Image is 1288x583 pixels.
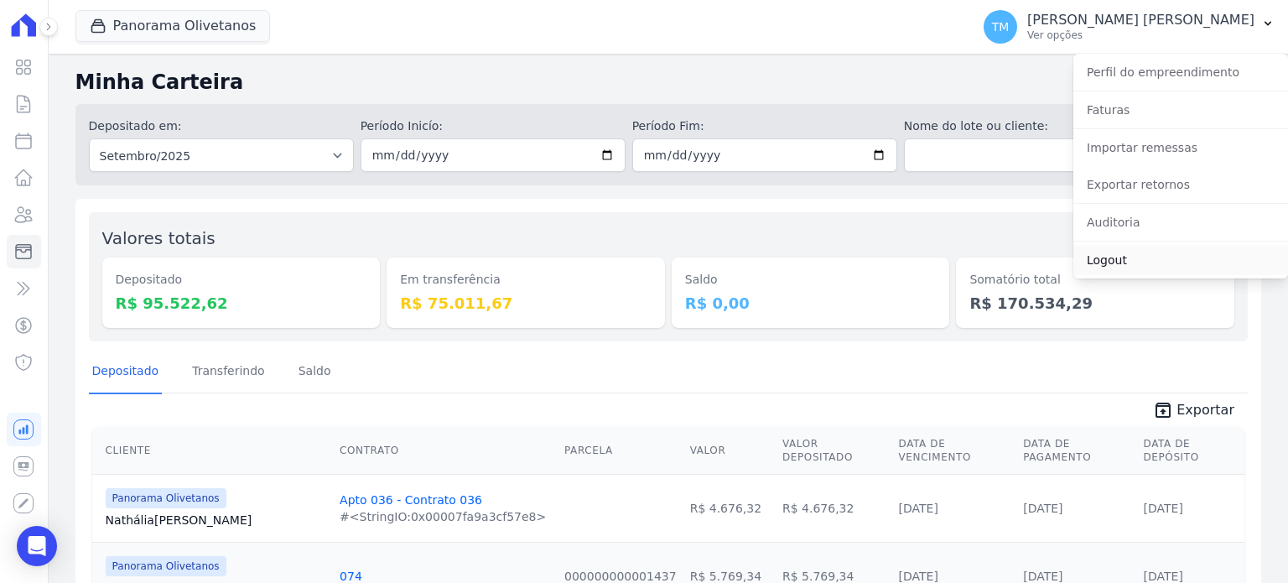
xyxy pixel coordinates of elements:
[106,556,226,576] span: Panorama Olivetanos
[1176,400,1234,420] span: Exportar
[992,21,1010,33] span: TM
[969,292,1221,315] dd: R$ 170.534,29
[106,512,326,528] a: Nathália[PERSON_NAME]
[683,474,776,542] td: R$ 4.676,32
[1073,207,1288,237] a: Auditoria
[17,526,57,566] div: Open Intercom Messenger
[1137,427,1245,475] th: Data de Depósito
[1140,400,1248,424] a: unarchive Exportar
[1073,57,1288,87] a: Perfil do empreendimento
[340,508,546,525] div: #<StringIO:0x00007fa9a3cf57e8>
[1073,245,1288,275] a: Logout
[683,427,776,475] th: Valor
[1073,169,1288,200] a: Exportar retornos
[75,67,1261,97] h2: Minha Carteira
[295,351,335,394] a: Saldo
[904,117,1169,135] label: Nome do lote ou cliente:
[400,271,652,289] dt: Em transferência
[1016,427,1136,475] th: Data de Pagamento
[892,427,1017,475] th: Data de Vencimento
[899,502,938,515] a: [DATE]
[333,427,558,475] th: Contrato
[632,117,897,135] label: Período Fim:
[340,493,482,507] a: Apto 036 - Contrato 036
[685,292,937,315] dd: R$ 0,00
[116,271,367,289] dt: Depositado
[116,292,367,315] dd: R$ 95.522,62
[776,474,892,542] td: R$ 4.676,32
[189,351,268,394] a: Transferindo
[1073,133,1288,163] a: Importar remessas
[89,351,163,394] a: Depositado
[1144,570,1183,583] a: [DATE]
[1027,29,1254,42] p: Ver opções
[400,292,652,315] dd: R$ 75.011,67
[1073,95,1288,125] a: Faturas
[899,570,938,583] a: [DATE]
[1027,12,1254,29] p: [PERSON_NAME] [PERSON_NAME]
[75,10,271,42] button: Panorama Olivetanos
[558,427,683,475] th: Parcela
[361,117,626,135] label: Período Inicío:
[102,228,216,248] label: Valores totais
[106,488,226,508] span: Panorama Olivetanos
[1144,502,1183,515] a: [DATE]
[1023,502,1062,515] a: [DATE]
[89,119,182,133] label: Depositado em:
[340,570,362,583] a: 074
[969,271,1221,289] dt: Somatório total
[564,570,677,583] a: 000000000001437
[92,427,333,475] th: Cliente
[970,3,1288,50] button: TM [PERSON_NAME] [PERSON_NAME] Ver opções
[1153,400,1173,420] i: unarchive
[1023,570,1062,583] a: [DATE]
[776,427,892,475] th: Valor Depositado
[685,271,937,289] dt: Saldo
